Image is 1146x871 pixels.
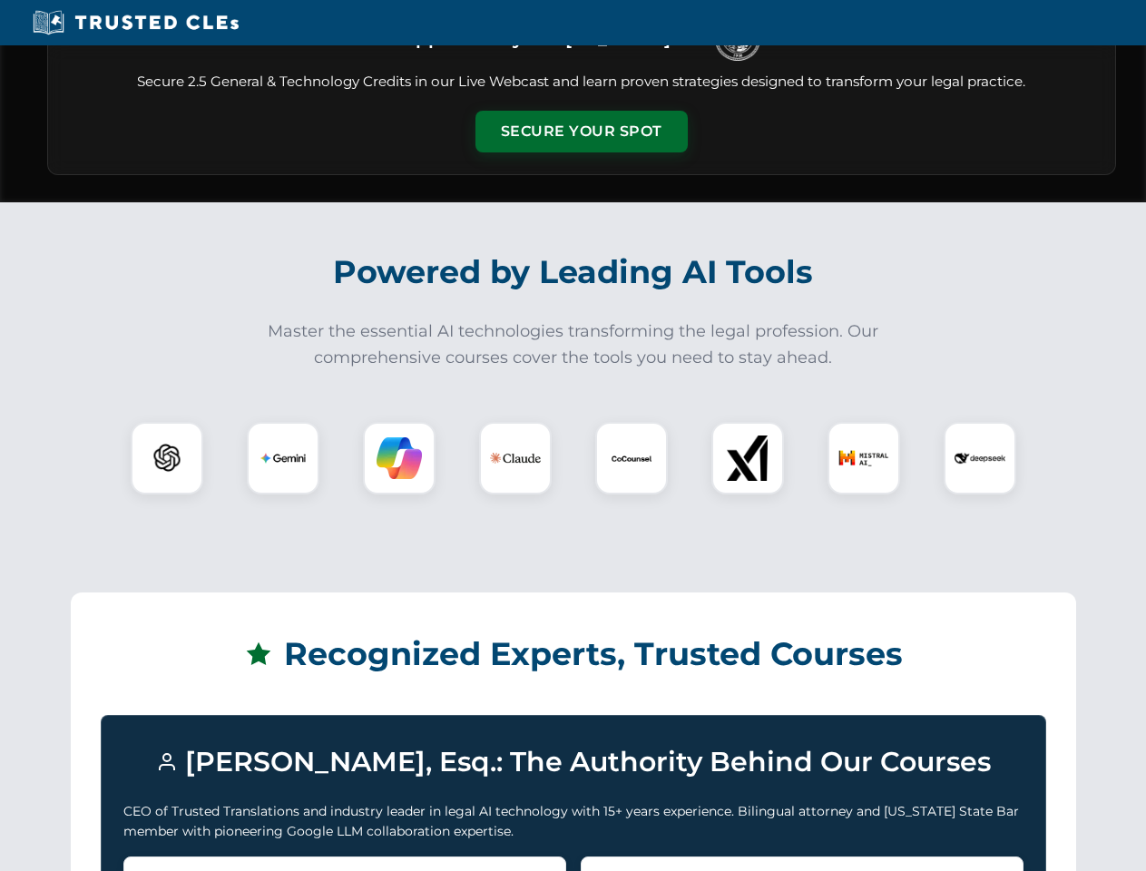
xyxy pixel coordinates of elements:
[256,318,891,371] p: Master the essential AI technologies transforming the legal profession. Our comprehensive courses...
[70,72,1093,93] p: Secure 2.5 General & Technology Credits in our Live Webcast and learn proven strategies designed ...
[955,433,1005,484] img: DeepSeek Logo
[595,422,668,494] div: CoCounsel
[479,422,552,494] div: Claude
[27,9,244,36] img: Trusted CLEs
[475,111,688,152] button: Secure Your Spot
[141,432,193,484] img: ChatGPT Logo
[828,422,900,494] div: Mistral AI
[123,738,1024,787] h3: [PERSON_NAME], Esq.: The Authority Behind Our Courses
[490,433,541,484] img: Claude Logo
[838,433,889,484] img: Mistral AI Logo
[711,422,784,494] div: xAI
[260,435,306,481] img: Gemini Logo
[247,422,319,494] div: Gemini
[944,422,1016,494] div: DeepSeek
[123,801,1024,842] p: CEO of Trusted Translations and industry leader in legal AI technology with 15+ years experience....
[101,622,1046,686] h2: Recognized Experts, Trusted Courses
[609,435,654,481] img: CoCounsel Logo
[725,435,770,481] img: xAI Logo
[363,422,436,494] div: Copilot
[377,435,422,481] img: Copilot Logo
[71,240,1076,304] h2: Powered by Leading AI Tools
[131,422,203,494] div: ChatGPT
